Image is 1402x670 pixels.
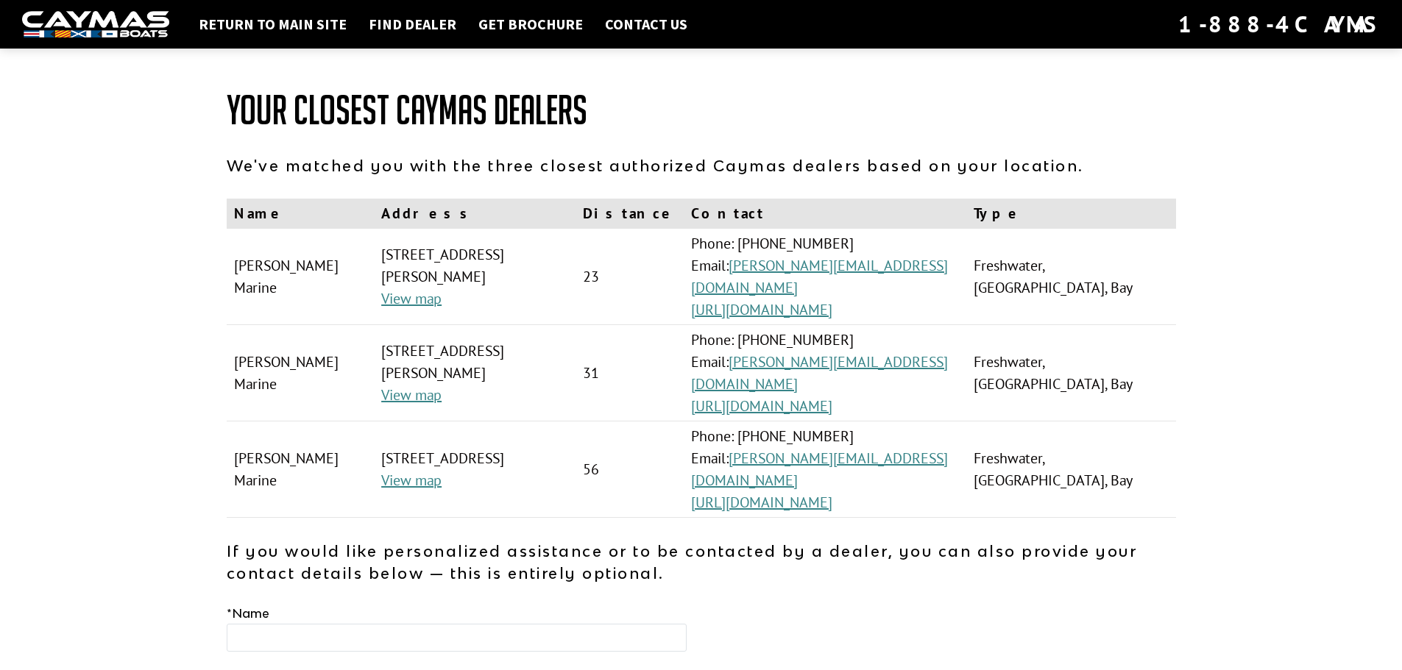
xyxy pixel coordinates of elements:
[381,471,442,490] a: View map
[966,325,1175,421] td: Freshwater, [GEOGRAPHIC_DATA], Bay
[691,493,832,512] a: [URL][DOMAIN_NAME]
[361,15,464,34] a: Find Dealer
[227,325,375,421] td: [PERSON_NAME] Marine
[227,605,269,622] label: Name
[374,325,576,421] td: [STREET_ADDRESS][PERSON_NAME]
[684,229,966,325] td: Phone: [PHONE_NUMBER] Email:
[684,421,966,518] td: Phone: [PHONE_NUMBER] Email:
[381,289,442,308] a: View map
[966,229,1175,325] td: Freshwater, [GEOGRAPHIC_DATA], Bay
[691,352,948,393] a: [PERSON_NAME][EMAIL_ADDRESS][DOMAIN_NAME]
[227,421,375,518] td: [PERSON_NAME] Marine
[374,229,576,325] td: [STREET_ADDRESS][PERSON_NAME]
[471,15,590,34] a: Get Brochure
[1178,8,1380,40] div: 1-888-4CAYMAS
[691,396,832,416] a: [URL][DOMAIN_NAME]
[966,421,1175,518] td: Freshwater, [GEOGRAPHIC_DATA], Bay
[966,199,1175,229] th: Type
[576,325,684,421] td: 31
[598,15,695,34] a: Contact Us
[374,199,576,229] th: Address
[576,421,684,518] td: 56
[684,325,966,421] td: Phone: [PHONE_NUMBER] Email:
[576,199,684,229] th: Distance
[374,421,576,518] td: [STREET_ADDRESS]
[227,229,375,325] td: [PERSON_NAME] Marine
[22,11,169,38] img: white-logo-c9c8dbefe5ff5ceceb0f0178aa75bf4bb51f6bca0971e226c86eb53dfe498488.png
[691,300,832,319] a: [URL][DOMAIN_NAME]
[684,199,966,229] th: Contact
[381,385,442,405] a: View map
[227,154,1176,177] p: We've matched you with the three closest authorized Caymas dealers based on your location.
[227,199,375,229] th: Name
[691,449,948,490] a: [PERSON_NAME][EMAIL_ADDRESS][DOMAIN_NAME]
[191,15,354,34] a: Return to main site
[691,256,948,297] a: [PERSON_NAME][EMAIL_ADDRESS][DOMAIN_NAME]
[227,88,1176,132] h1: Your Closest Caymas Dealers
[227,540,1176,584] p: If you would like personalized assistance or to be contacted by a dealer, you can also provide yo...
[576,229,684,325] td: 23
